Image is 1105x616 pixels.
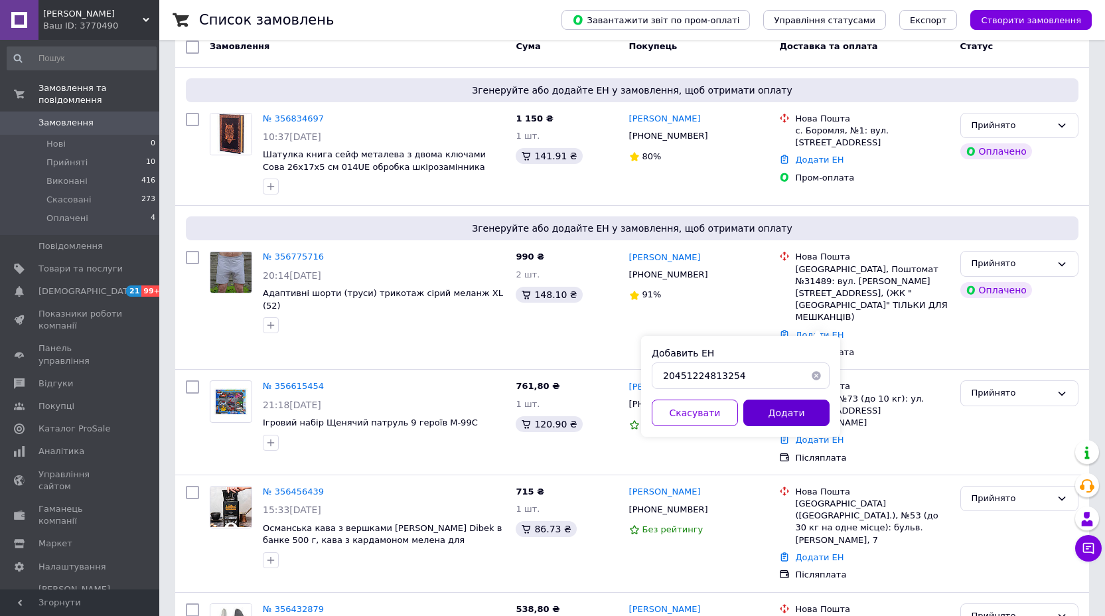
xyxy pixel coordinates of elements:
div: [PHONE_NUMBER] [626,501,711,518]
div: Оплачено [960,282,1032,298]
span: 761,80 ₴ [516,381,559,391]
span: 21 [126,285,141,297]
a: Фото товару [210,251,252,293]
div: [PHONE_NUMBER] [626,266,711,283]
img: Фото товару [210,487,252,527]
button: Експорт [899,10,958,30]
div: [GEOGRAPHIC_DATA] ([GEOGRAPHIC_DATA].), №53 (до 30 кг на одне місце): бульв. [PERSON_NAME], 7 [795,498,949,546]
a: Фото товару [210,380,252,423]
button: Додати [743,400,830,426]
a: Додати ЕН [795,552,844,562]
div: Післяплата [795,569,949,581]
span: Без рейтингу [642,524,703,534]
a: Адаптивні шорти (труси) трикотаж сірий меланж XL (52) [263,288,503,311]
a: № 356432879 [263,604,324,614]
span: Експорт [910,15,947,25]
span: 21:18[DATE] [263,400,321,410]
img: Фото товару [210,252,252,293]
div: Прийнято [972,386,1051,400]
div: Прийнято [972,119,1051,133]
div: Нова Пошта [795,380,949,392]
span: Показники роботи компанії [38,308,123,332]
span: Згенеруйте або додайте ЕН у замовлення, щоб отримати оплату [191,222,1073,235]
div: Прийнято [972,257,1051,271]
div: 141.91 ₴ [516,148,582,164]
label: Добавить ЕН [652,348,714,358]
span: 1 шт. [516,131,540,141]
a: Османська кава з вершками [PERSON_NAME] Dibek в банке 500 г, кава з кардамоном мелена для [DEMOGR... [263,523,502,558]
div: Прийнято [972,492,1051,506]
button: Чат з покупцем [1075,535,1102,562]
span: Покупець [629,41,678,51]
span: 1 шт. [516,399,540,409]
span: 0 [151,138,155,150]
span: 10:37[DATE] [263,131,321,142]
button: Завантажити звіт по пром-оплаті [561,10,750,30]
span: Замовлення [38,117,94,129]
span: Скасовані [46,194,92,206]
a: Фото товару [210,486,252,528]
div: 86.73 ₴ [516,521,576,537]
div: Післяплата [795,452,949,464]
div: Нова Пошта [795,251,949,263]
a: № 356775716 [263,252,324,262]
div: Нова Пошта [795,486,949,498]
a: Додати ЕН [795,155,844,165]
h1: Список замовлень [199,12,334,28]
div: Ваш ID: 3770490 [43,20,159,32]
div: [PHONE_NUMBER] [626,127,711,145]
div: Нова Пошта [795,603,949,615]
span: 1 150 ₴ [516,114,553,123]
a: Створити замовлення [957,15,1092,25]
img: Фото товару [210,114,252,155]
div: Харьков, №73 (до 10 кг): ул. [STREET_ADDRESS][PERSON_NAME] [795,393,949,429]
span: Управління сайтом [38,469,123,493]
span: Покупці [38,400,74,412]
a: Додати ЕН [795,435,844,445]
div: [PHONE_NUMBER] [626,396,711,413]
span: 99+ [141,285,163,297]
div: Нова Пошта [795,113,949,125]
button: Створити замовлення [970,10,1092,30]
div: Оплачено [960,143,1032,159]
span: Шатулка книга сейф металева з двома ключами Сова 26х17х5 см 014UE обробка шкірозамінника [263,149,486,172]
span: 2 шт. [516,269,540,279]
button: Управління статусами [763,10,886,30]
span: 91% [642,289,662,299]
span: Згенеруйте або додайте ЕН у замовлення, щоб отримати оплату [191,84,1073,97]
span: 10 [146,157,155,169]
span: Відгуки [38,378,73,390]
span: Виконані [46,175,88,187]
span: Статус [960,41,994,51]
a: [PERSON_NAME] [629,252,701,264]
span: [DEMOGRAPHIC_DATA] [38,285,137,297]
span: Панель управління [38,343,123,366]
div: [GEOGRAPHIC_DATA], Поштомат №31489: вул. [PERSON_NAME][STREET_ADDRESS], (ЖК "[GEOGRAPHIC_DATA]" Т... [795,264,949,324]
span: 538,80 ₴ [516,604,559,614]
div: 148.10 ₴ [516,287,582,303]
span: 990 ₴ [516,252,544,262]
a: Фото товару [210,113,252,155]
span: Маркет [38,538,72,550]
a: № 356456439 [263,487,324,497]
div: Пром-оплата [795,346,949,358]
span: 15:33[DATE] [263,504,321,515]
span: Управління статусами [774,15,875,25]
span: Гаманець компанії [38,503,123,527]
span: Завантажити звіт по пром-оплаті [572,14,739,26]
a: № 356834697 [263,114,324,123]
a: [PERSON_NAME] [629,486,701,499]
span: Магазин Калина [43,8,143,20]
span: Каталог ProSale [38,423,110,435]
span: Cума [516,41,540,51]
a: [PERSON_NAME] [629,381,701,394]
span: 4 [151,212,155,224]
div: Пром-оплата [795,172,949,184]
img: Фото товару [210,388,252,416]
span: 715 ₴ [516,487,544,497]
a: Ігровий набір Щенячий патруль 9 героїв M-99C [263,418,478,427]
span: Замовлення та повідомлення [38,82,159,106]
span: Доставка та оплата [779,41,877,51]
